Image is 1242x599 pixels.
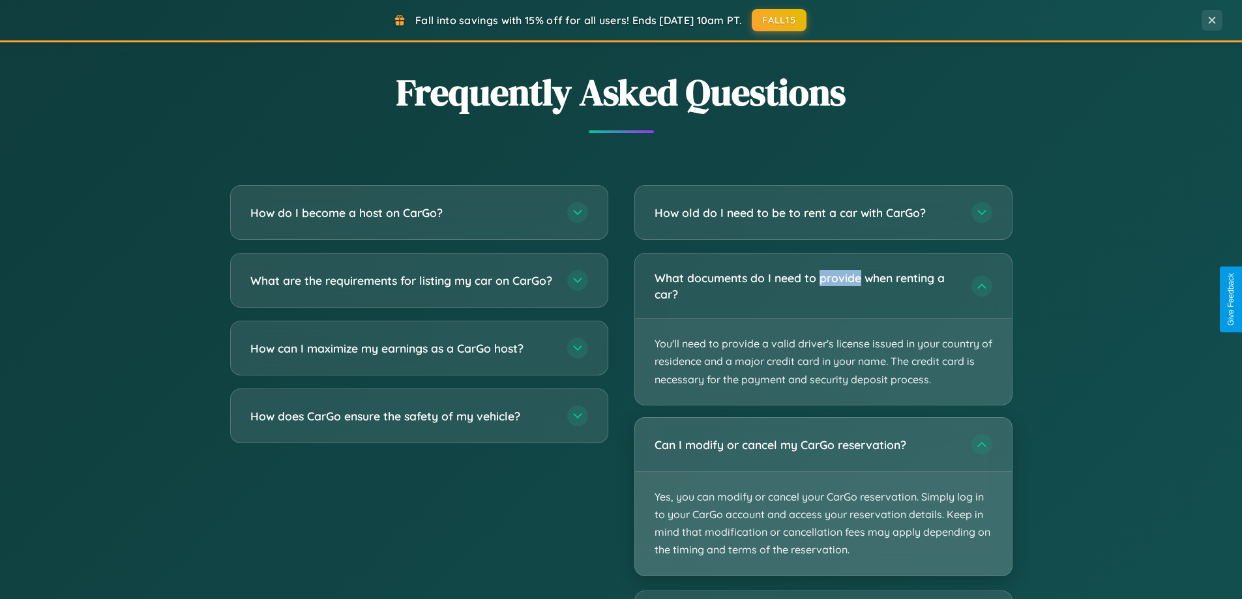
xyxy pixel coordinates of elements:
h3: What documents do I need to provide when renting a car? [655,270,958,302]
div: Give Feedback [1226,273,1235,326]
h3: What are the requirements for listing my car on CarGo? [250,272,554,289]
h3: How old do I need to be to rent a car with CarGo? [655,205,958,221]
p: Yes, you can modify or cancel your CarGo reservation. Simply log in to your CarGo account and acc... [635,472,1012,576]
h2: Frequently Asked Questions [230,67,1013,117]
h3: Can I modify or cancel my CarGo reservation? [655,437,958,453]
h3: How do I become a host on CarGo? [250,205,554,221]
span: Fall into savings with 15% off for all users! Ends [DATE] 10am PT. [415,14,742,27]
button: FALL15 [752,9,806,31]
h3: How can I maximize my earnings as a CarGo host? [250,340,554,357]
p: You'll need to provide a valid driver's license issued in your country of residence and a major c... [635,319,1012,405]
h3: How does CarGo ensure the safety of my vehicle? [250,408,554,424]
